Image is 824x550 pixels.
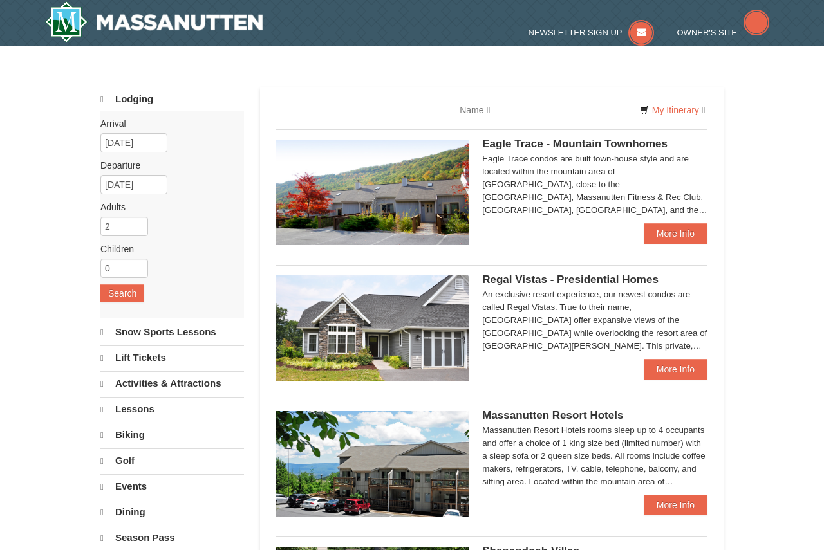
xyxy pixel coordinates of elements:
[100,117,234,130] label: Arrival
[276,275,469,381] img: 19218991-1-902409a9.jpg
[100,371,244,396] a: Activities & Attractions
[100,448,244,473] a: Golf
[644,359,707,380] a: More Info
[529,28,655,37] a: Newsletter Sign Up
[529,28,623,37] span: Newsletter Sign Up
[644,223,707,244] a: More Info
[632,100,714,120] a: My Itinerary
[100,284,144,302] button: Search
[482,409,623,421] span: Massanutten Resort Hotels
[100,201,234,214] label: Adults
[45,1,263,42] img: Massanutten Resort Logo
[482,152,707,217] div: Eagle Trace condos are built town-house style and are located within the mountain area of [GEOGRA...
[482,273,659,286] span: Regal Vistas - Presidential Homes
[644,495,707,515] a: More Info
[450,97,500,123] a: Name
[482,288,707,353] div: An exclusive resort experience, our newest condos are called Regal Vistas. True to their name, [G...
[100,159,234,172] label: Departure
[45,1,263,42] a: Massanutten Resort
[482,424,707,488] div: Massanutten Resort Hotels rooms sleep up to 4 occupants and offer a choice of 1 king size bed (li...
[100,423,244,447] a: Biking
[100,345,244,370] a: Lift Tickets
[100,397,244,421] a: Lessons
[100,474,244,499] a: Events
[677,28,738,37] span: Owner's Site
[276,411,469,517] img: 19219026-1-e3b4ac8e.jpg
[276,140,469,245] img: 19218983-1-9b289e55.jpg
[100,320,244,344] a: Snow Sports Lessons
[677,28,770,37] a: Owner's Site
[100,87,244,111] a: Lodging
[482,138,668,150] span: Eagle Trace - Mountain Townhomes
[100,526,244,550] a: Season Pass
[100,500,244,524] a: Dining
[100,243,234,255] label: Children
